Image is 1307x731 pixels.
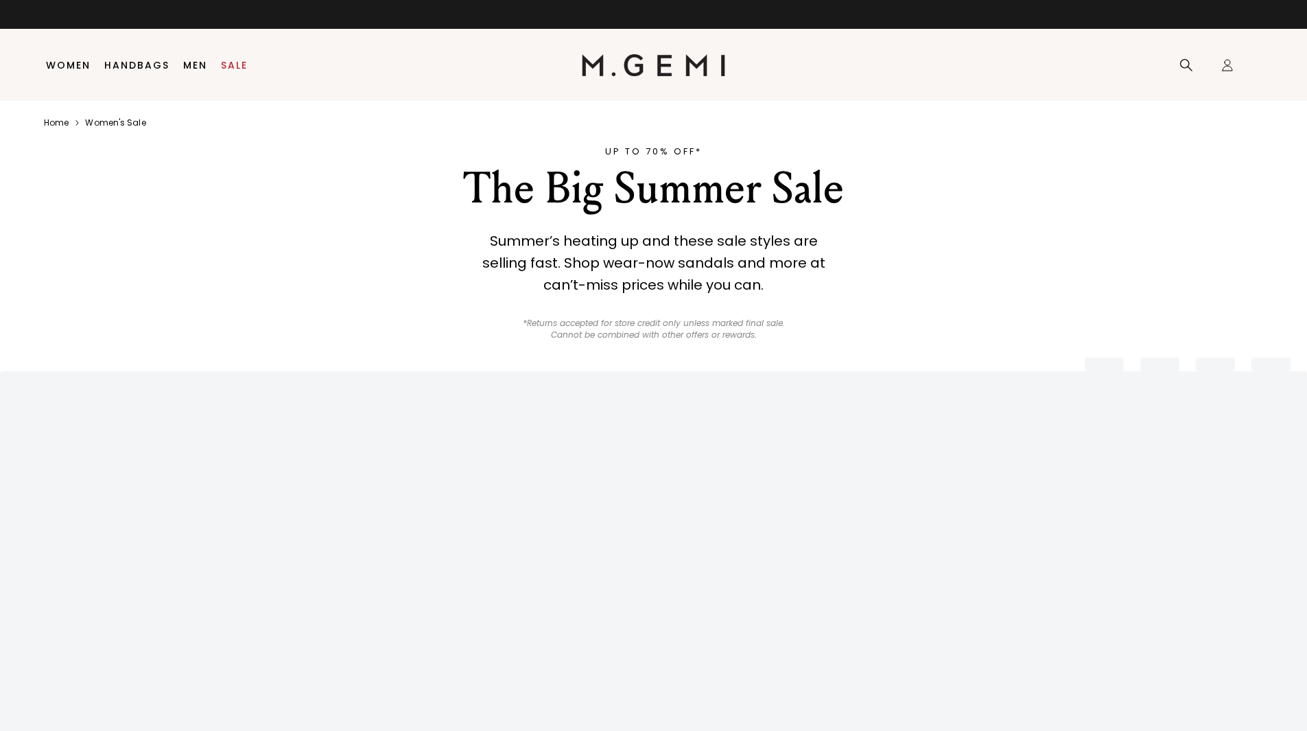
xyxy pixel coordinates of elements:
div: The Big Summer Sale [416,164,892,213]
a: Home [44,117,69,128]
div: Summer’s heating up and these sale styles are selling fast. Shop wear-now sandals and more at can... [469,230,839,296]
a: Sale [221,60,248,71]
a: Women [46,60,91,71]
a: Women's sale [85,117,145,128]
p: *Returns accepted for store credit only unless marked final sale. Cannot be combined with other o... [515,318,792,341]
div: UP TO 70% OFF* [416,145,892,159]
a: Men [183,60,207,71]
img: M.Gemi [582,54,725,76]
a: Handbags [104,60,169,71]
